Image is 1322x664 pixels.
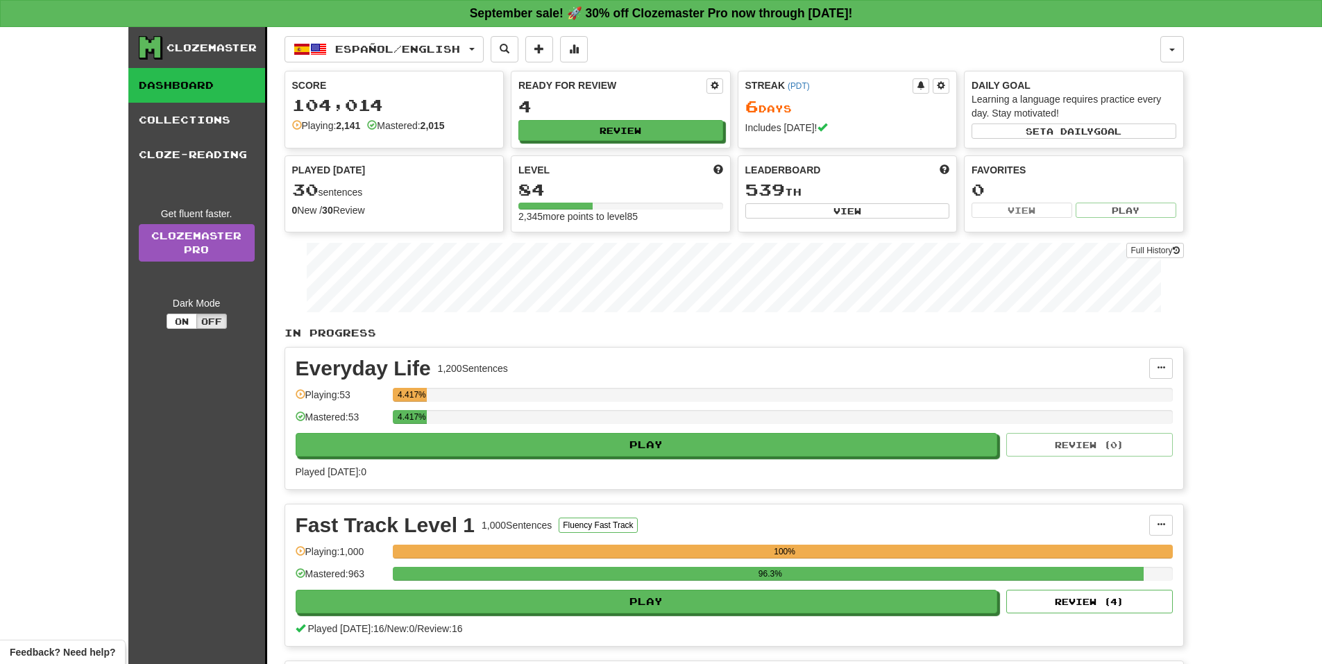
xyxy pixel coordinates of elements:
[421,120,445,131] strong: 2,015
[745,121,950,135] div: Includes [DATE]!
[972,181,1176,198] div: 0
[397,545,1173,559] div: 100%
[139,296,255,310] div: Dark Mode
[397,410,427,424] div: 4.417%
[167,41,257,55] div: Clozemaster
[336,120,360,131] strong: 2,141
[518,98,723,115] div: 4
[417,623,462,634] span: Review: 16
[972,203,1072,218] button: View
[972,78,1176,92] div: Daily Goal
[292,181,497,199] div: sentences
[972,124,1176,139] button: Seta dailygoal
[397,388,427,402] div: 4.417%
[972,92,1176,120] div: Learning a language requires practice every day. Stay motivated!
[745,181,950,199] div: th
[296,567,386,590] div: Mastered: 963
[745,163,821,177] span: Leaderboard
[296,433,998,457] button: Play
[560,36,588,62] button: More stats
[292,163,366,177] span: Played [DATE]
[1046,126,1094,136] span: a daily
[292,119,361,133] div: Playing:
[285,326,1184,340] p: In Progress
[296,515,475,536] div: Fast Track Level 1
[128,103,265,137] a: Collections
[167,314,197,329] button: On
[397,567,1144,581] div: 96.3%
[940,163,949,177] span: This week in points, UTC
[745,180,785,199] span: 539
[518,120,723,141] button: Review
[438,361,508,375] div: 1,200 Sentences
[518,78,706,92] div: Ready for Review
[296,545,386,568] div: Playing: 1,000
[367,119,444,133] div: Mastered:
[745,78,913,92] div: Streak
[745,96,759,116] span: 6
[559,518,637,533] button: Fluency Fast Track
[518,163,550,177] span: Level
[525,36,553,62] button: Add sentence to collection
[307,623,384,634] span: Played [DATE]: 16
[788,81,810,91] a: (PDT)
[335,43,460,55] span: Español / English
[491,36,518,62] button: Search sentences
[518,181,723,198] div: 84
[292,78,497,92] div: Score
[1006,590,1173,613] button: Review (4)
[745,203,950,219] button: View
[518,210,723,223] div: 2,345 more points to level 85
[196,314,227,329] button: Off
[1076,203,1176,218] button: Play
[128,68,265,103] a: Dashboard
[296,358,431,379] div: Everyday Life
[292,203,497,217] div: New / Review
[296,590,998,613] button: Play
[1006,433,1173,457] button: Review (0)
[322,205,333,216] strong: 30
[128,137,265,172] a: Cloze-Reading
[384,623,387,634] span: /
[470,6,853,20] strong: September sale! 🚀 30% off Clozemaster Pro now through [DATE]!
[482,518,552,532] div: 1,000 Sentences
[972,163,1176,177] div: Favorites
[292,96,497,114] div: 104,014
[713,163,723,177] span: Score more points to level up
[285,36,484,62] button: Español/English
[387,623,415,634] span: New: 0
[296,466,366,477] span: Played [DATE]: 0
[296,388,386,411] div: Playing: 53
[139,224,255,262] a: ClozemasterPro
[296,410,386,433] div: Mastered: 53
[139,207,255,221] div: Get fluent faster.
[292,180,319,199] span: 30
[745,98,950,116] div: Day s
[414,623,417,634] span: /
[10,645,115,659] span: Open feedback widget
[1126,243,1183,258] button: Full History
[292,205,298,216] strong: 0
